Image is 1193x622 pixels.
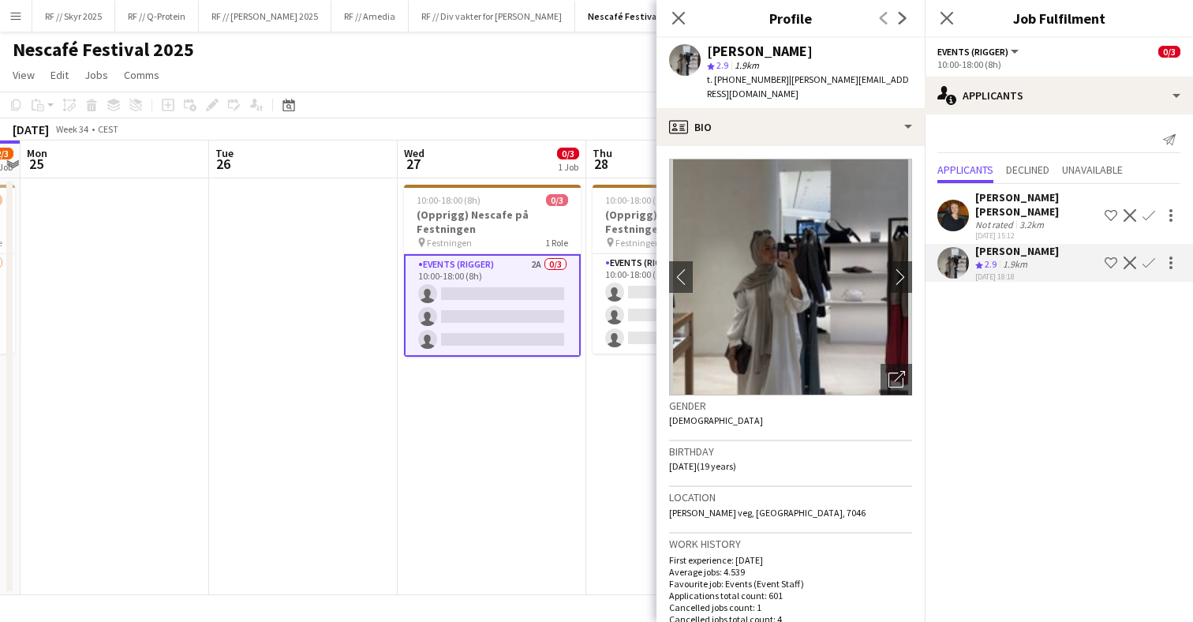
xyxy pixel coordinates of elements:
h3: Gender [669,399,912,413]
div: [PERSON_NAME] [707,44,813,58]
h3: Job Fulfilment [925,8,1193,28]
button: RF // Amedia [331,1,409,32]
app-card-role: Events (Rigger)3A0/310:00-18:00 (8h) [593,254,769,354]
span: 1 Role [545,237,568,249]
button: RF // Q-Protein [115,1,199,32]
span: Comms [124,68,159,82]
h3: (Opprigg) Nescafe på Festningen [404,208,581,236]
app-card-role: Events (Rigger)2A0/310:00-18:00 (8h) [404,254,581,357]
span: Jobs [84,68,108,82]
span: Week 34 [52,123,92,135]
span: 0/3 [1158,46,1180,58]
div: [PERSON_NAME] [975,244,1059,258]
span: Festningen [427,237,472,249]
a: View [6,65,41,85]
span: 2.9 [716,59,728,71]
span: 26 [213,155,234,173]
div: 1 Job [558,161,578,173]
span: Thu [593,146,612,160]
span: 28 [590,155,612,173]
span: Tue [215,146,234,160]
span: | [PERSON_NAME][EMAIL_ADDRESS][DOMAIN_NAME] [707,73,909,99]
div: [DATE] [13,122,49,137]
button: Nescafé Festival 2025 [575,1,693,32]
div: CEST [98,123,118,135]
span: Events (Rigger) [937,46,1008,58]
span: 0/3 [546,194,568,206]
h1: Nescafé Festival 2025 [13,38,194,62]
div: Applicants [925,77,1193,114]
span: Wed [404,146,424,160]
button: Events (Rigger) [937,46,1021,58]
div: [DATE] 18:18 [975,272,1059,282]
span: 27 [402,155,424,173]
a: Jobs [78,65,114,85]
h3: Location [669,490,912,504]
span: Applicants [937,164,993,175]
button: RF // Skyr 2025 [32,1,115,32]
div: Not rated [975,219,1016,230]
div: 1.9km [1000,258,1030,272]
span: [PERSON_NAME] veg, [GEOGRAPHIC_DATA], 7046 [669,507,866,519]
span: 25 [24,155,47,173]
a: Comms [118,65,166,85]
h3: Profile [656,8,925,28]
span: 0/3 [557,148,579,159]
p: First experience: [DATE] [669,554,912,566]
span: 1.9km [731,59,762,71]
span: [DATE] (19 years) [669,460,736,472]
a: Edit [44,65,75,85]
div: [PERSON_NAME] [PERSON_NAME] [975,190,1098,219]
span: t. [PHONE_NUMBER] [707,73,789,85]
div: 10:00-18:00 (8h) [937,58,1180,70]
div: 3.2km [1016,219,1047,230]
p: Cancelled jobs count: 1 [669,601,912,613]
button: RF // [PERSON_NAME] 2025 [199,1,331,32]
div: Bio [656,108,925,146]
h3: Work history [669,537,912,551]
app-job-card: 10:00-18:00 (8h)0/3(Opprigg) Nescafe på Festningen Festningen1 RoleEvents (Rigger)2A0/310:00-18:0... [404,185,581,357]
p: Applications total count: 601 [669,590,912,601]
div: [DATE] 15:12 [975,230,1098,241]
span: 2.9 [985,258,997,270]
span: Festningen [615,237,660,249]
span: View [13,68,35,82]
img: Crew avatar or photo [669,159,912,395]
button: RF // Div vakter for [PERSON_NAME] [409,1,575,32]
span: Declined [1006,164,1049,175]
span: [DEMOGRAPHIC_DATA] [669,414,763,426]
span: Edit [50,68,69,82]
h3: (Opprigg) Nescafe på Festningen [593,208,769,236]
div: Open photos pop-in [881,364,912,395]
span: 10:00-18:00 (8h) [605,194,669,206]
span: 10:00-18:00 (8h) [417,194,481,206]
span: Mon [27,146,47,160]
p: Average jobs: 4.539 [669,566,912,578]
span: Unavailable [1062,164,1123,175]
p: Favourite job: Events (Event Staff) [669,578,912,590]
h3: Birthday [669,444,912,459]
app-job-card: 10:00-18:00 (8h)0/3(Opprigg) Nescafe på Festningen Festningen1 RoleEvents (Rigger)3A0/310:00-18:0... [593,185,769,354]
